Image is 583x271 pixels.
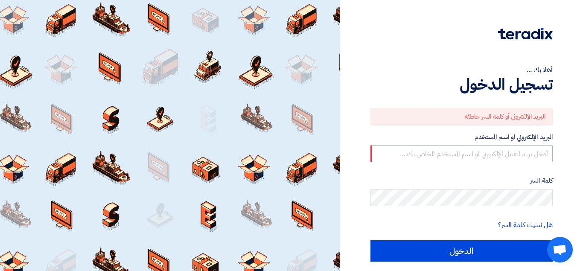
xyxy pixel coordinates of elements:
[370,145,553,162] input: أدخل بريد العمل الإلكتروني او اسم المستخدم الخاص بك ...
[370,176,553,186] label: كلمة السر
[370,75,553,94] h1: تسجيل الدخول
[370,65,553,75] div: أهلا بك ...
[370,240,553,262] input: الدخول
[370,108,553,125] div: البريد الإلكتروني أو كلمة السر خاطئة
[547,237,573,262] div: Open chat
[498,220,553,230] a: هل نسيت كلمة السر؟
[498,28,553,40] img: Teradix logo
[370,132,553,142] label: البريد الإلكتروني او اسم المستخدم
